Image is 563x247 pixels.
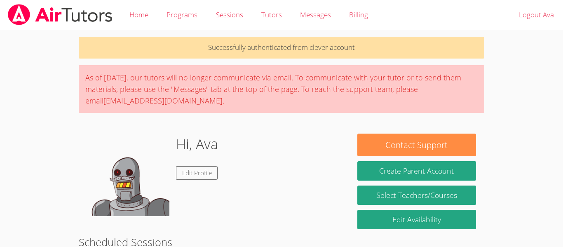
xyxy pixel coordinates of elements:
[300,10,331,19] span: Messages
[357,210,476,229] a: Edit Availability
[357,134,476,156] button: Contact Support
[87,134,169,216] img: default.png
[79,65,484,113] div: As of [DATE], our tutors will no longer communicate via email. To communicate with your tutor or ...
[79,37,484,59] p: Successfully authenticated from clever account
[176,166,218,180] a: Edit Profile
[357,186,476,205] a: Select Teachers/Courses
[357,161,476,181] button: Create Parent Account
[176,134,218,155] h1: Hi, Ava
[7,4,113,25] img: airtutors_banner-c4298cdbf04f3fff15de1276eac7730deb9818008684d7c2e4769d2f7ddbe033.png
